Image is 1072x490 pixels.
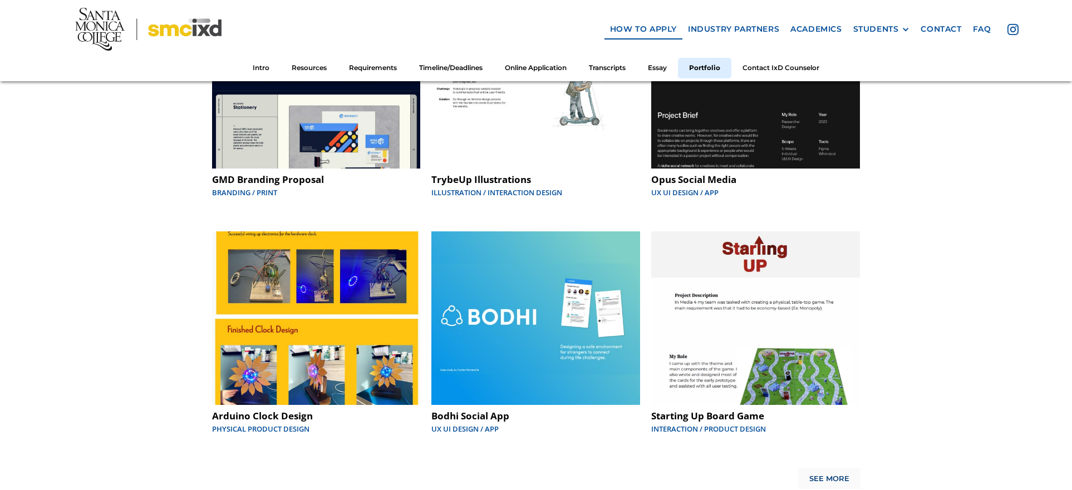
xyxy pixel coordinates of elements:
[431,187,640,198] div: Illustration / Interaction Design
[853,24,899,34] div: STUDENTS
[212,174,421,185] div: GMD Branding Proposal
[651,423,860,434] div: Interaction / Product Design
[338,58,408,78] a: Requirements
[75,8,222,51] img: Santa Monica College - SMC IxD logo
[212,187,421,198] div: Branding / Print
[651,174,860,185] div: Opus Social Media
[651,410,860,422] div: Starting Up Board Game
[212,410,421,422] div: Arduino Clock Design
[637,58,678,78] a: Essay
[915,19,967,39] a: contact
[431,423,640,434] div: UX UI Design / App
[426,226,646,440] a: Bodhi Social AppUX UI Design / App
[206,226,426,440] a: Arduino Clock DesignPhysical Product Design
[408,58,494,78] a: Timeline/Deadlines
[809,474,849,483] div: See More
[853,24,910,34] div: STUDENTS
[785,19,847,39] a: Academics
[206,468,866,489] div: List
[242,58,281,78] a: Intro
[798,468,860,489] a: Next Page
[494,58,578,78] a: Online Application
[431,174,640,185] div: TrybeUp Illustrations
[1007,24,1019,35] img: icon - instagram
[967,19,997,39] a: faq
[604,19,682,39] a: how to apply
[212,423,421,434] div: Physical Product Design
[281,58,338,78] a: Resources
[682,19,785,39] a: industry partners
[678,58,731,78] a: Portfolio
[646,226,866,440] a: Starting Up Board GameInteraction / Product Design
[431,410,640,422] div: Bodhi Social App
[578,58,637,78] a: Transcripts
[651,187,860,198] div: UX UI Design / App
[731,58,830,78] a: Contact IxD Counselor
